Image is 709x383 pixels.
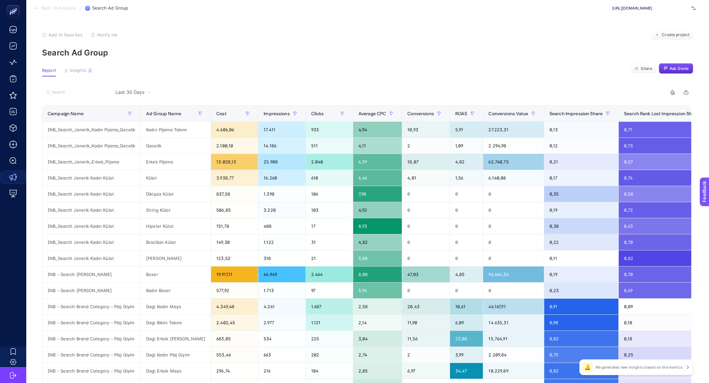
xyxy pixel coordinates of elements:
[42,138,140,154] div: INB_Search_Jenerik_Kadın Pijama_Gecelik
[141,315,211,330] div: Dagi Bikini Takımı
[92,6,128,11] span: Search Ad Group
[141,363,211,379] div: Dagi Erkek Mayo
[662,32,689,37] span: Create project
[141,186,211,202] div: Dikişsiz Külot
[402,250,450,266] div: 0
[258,154,306,170] div: 25.908
[42,283,140,298] div: INB - Search [PERSON_NAME]
[353,234,402,250] div: 4,82
[306,250,353,266] div: 21
[450,283,483,298] div: 0
[4,2,25,7] span: Feedback
[258,234,306,250] div: 1.122
[612,6,689,11] span: [URL][DOMAIN_NAME]
[306,218,353,234] div: 17
[141,202,211,218] div: String Külot
[402,234,450,250] div: 0
[20,76,98,81] span: What kind of feedback do you have?
[488,111,528,116] span: Conversions Value
[483,315,544,330] div: 14.635,31
[141,250,211,266] div: [PERSON_NAME]
[258,331,306,347] div: 534
[211,186,258,202] div: 837,58
[402,347,450,363] div: 2
[141,138,211,154] div: Gecelik
[42,32,82,37] button: Add to favorites
[306,122,353,138] div: 933
[353,347,402,363] div: 2,74
[42,347,140,363] div: INB - Search Brand Category - Plaj Giyim
[306,186,353,202] div: 106
[595,365,682,370] p: We generated new insights based on the metrics
[353,363,402,379] div: 2,85
[483,234,544,250] div: 0
[353,315,402,330] div: 2,14
[258,202,306,218] div: 3.220
[42,170,140,186] div: INB_Search Jenerik Kadın Külot
[353,299,402,314] div: 2,58
[42,331,140,347] div: INB - Search Brand Category - Plaj Giyim
[353,170,402,186] div: 6,46
[544,299,618,314] div: 0,91
[42,48,693,57] p: Search Ad Group
[402,170,450,186] div: 4,01
[146,111,181,116] span: Ad Group Name
[483,363,544,379] div: 10.229,89
[544,266,618,282] div: 0,19
[455,111,467,116] span: ROAS
[450,154,483,170] div: 4,82
[211,122,258,138] div: 4.606,06
[141,347,211,363] div: Dagi Kadın Plaj Giyim
[353,331,402,347] div: 3,04
[141,331,211,347] div: Dagi Erkek [PERSON_NAME]
[258,266,306,282] div: 64.949
[97,32,118,37] span: Notify me
[659,63,693,74] button: Ask Genie
[141,283,211,298] div: Kadın Boxer
[258,250,306,266] div: 318
[353,154,402,170] div: 6,39
[42,266,140,282] div: INB - Search [PERSON_NAME]
[450,202,483,218] div: 0
[70,68,86,73] span: Insights
[216,111,226,116] span: Cost
[407,111,434,116] span: Conversions
[450,218,483,234] div: 0
[692,5,696,11] img: svg%3e
[211,299,258,314] div: 4.349,48
[450,347,483,363] div: 3,99
[450,266,483,282] div: 4,85
[141,234,211,250] div: Brazilian Külot
[624,111,699,116] span: Search Rank Lost Impression Share
[544,138,618,154] div: 0,12
[306,234,353,250] div: 31
[258,186,306,202] div: 1.398
[211,154,258,170] div: 13.028,13
[42,122,140,138] div: INB_Search_Jenerik_Kadın Pijama_Gecelik
[402,363,450,379] div: 6,97
[258,122,306,138] div: 17.411
[88,68,93,73] div: 2
[211,266,258,282] div: 19.917,11
[116,89,144,96] span: Last 30 Days
[631,63,656,74] button: Share
[483,202,544,218] div: 0
[450,299,483,314] div: 10,61
[211,250,258,266] div: 123,52
[306,170,353,186] div: 610
[544,331,618,347] div: 0,82
[42,154,140,170] div: INB_Search_Jenerik_Erkek_Pijama
[402,122,450,138] div: 10,93
[402,315,450,330] div: 11,90
[306,363,353,379] div: 104
[141,170,211,186] div: Külot
[211,315,258,330] div: 2.402,45
[353,283,402,298] div: 5,96
[258,170,306,186] div: 16.260
[450,315,483,330] div: 6,09
[549,111,603,116] span: Search Impression Share
[306,299,353,314] div: 1.687
[353,250,402,266] div: 5,88
[483,250,544,266] div: 0
[211,331,258,347] div: 683,05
